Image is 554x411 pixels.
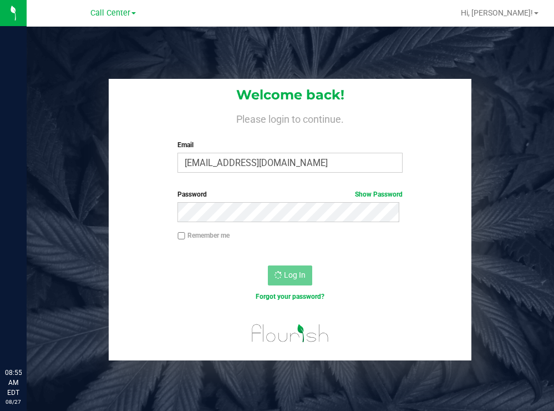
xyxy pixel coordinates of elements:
[177,191,207,198] span: Password
[177,140,403,150] label: Email
[461,8,533,17] span: Hi, [PERSON_NAME]!
[268,265,312,285] button: Log In
[109,88,471,102] h1: Welcome back!
[355,191,403,198] a: Show Password
[245,313,336,353] img: flourish_logo.svg
[177,232,185,240] input: Remember me
[5,398,22,406] p: 08/27
[256,293,324,300] a: Forgot your password?
[284,270,306,279] span: Log In
[177,230,230,240] label: Remember me
[90,8,130,18] span: Call Center
[5,368,22,398] p: 08:55 AM EDT
[109,111,471,124] h4: Please login to continue.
